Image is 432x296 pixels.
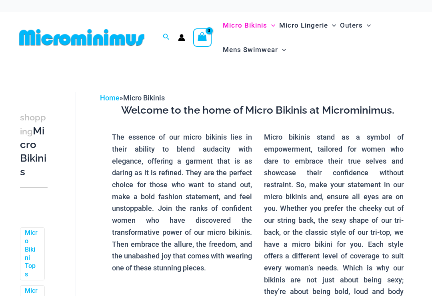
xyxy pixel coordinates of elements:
span: Menu Toggle [363,15,371,36]
span: » [100,94,165,102]
span: Menu Toggle [267,15,275,36]
a: Search icon link [163,32,170,42]
span: Micro Lingerie [279,15,328,36]
a: Micro BikinisMenu ToggleMenu Toggle [221,13,277,38]
span: shopping [20,112,46,136]
a: Account icon link [178,34,185,41]
a: Micro Bikini Tops [25,229,38,279]
span: Menu Toggle [328,15,336,36]
p: The essence of our micro bikinis lies in their ability to blend audacity with elegance, offering ... [112,131,252,274]
span: Menu Toggle [278,40,286,60]
h3: Micro Bikinis [20,110,48,179]
h3: Welcome to the home of Micro Bikinis at Microminimus. [106,104,410,117]
span: Micro Bikinis [223,15,267,36]
a: Home [100,94,120,102]
span: Outers [340,15,363,36]
img: MM SHOP LOGO FLAT [16,28,148,46]
a: Mens SwimwearMenu ToggleMenu Toggle [221,38,288,62]
a: View Shopping Cart, empty [193,28,212,47]
span: Micro Bikinis [123,94,165,102]
a: OutersMenu ToggleMenu Toggle [338,13,373,38]
a: Micro LingerieMenu ToggleMenu Toggle [277,13,338,38]
nav: Site Navigation [220,12,416,63]
span: Mens Swimwear [223,40,278,60]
